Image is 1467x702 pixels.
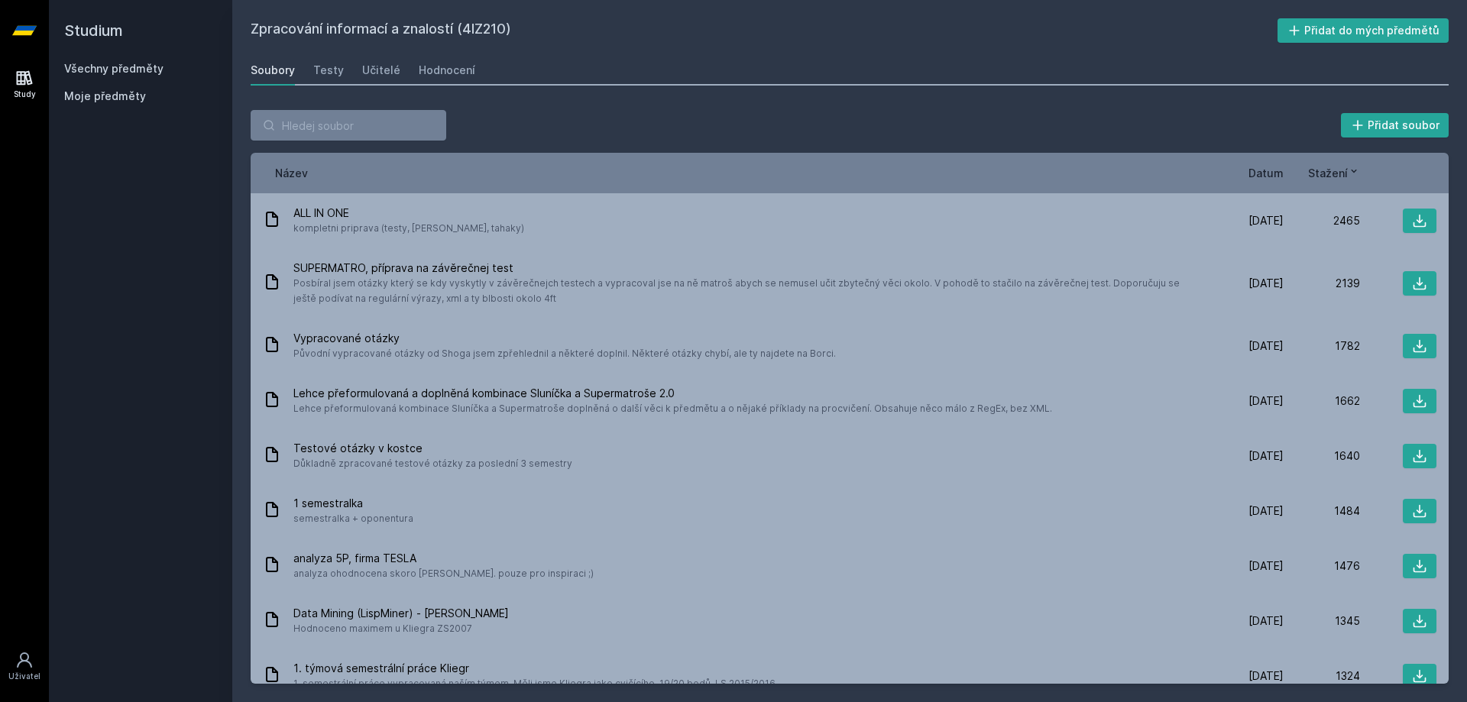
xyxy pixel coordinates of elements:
[293,221,524,236] span: kompletni priprava (testy, [PERSON_NAME], tahaky)
[251,110,446,141] input: Hledej soubor
[293,551,594,566] span: analyza 5P, firma TESLA
[1284,338,1360,354] div: 1782
[293,621,509,636] span: Hodnoceno maximem u Kliegra ZS2007
[251,18,1278,43] h2: Zpracování informací a znalostí (4IZ210)
[293,346,836,361] span: Původní vypracované otázky od Shoga jsem zpřehlednil a některé doplnil. Některé otázky chybí, ale...
[419,63,475,78] div: Hodnocení
[293,441,572,456] span: Testové otázky v kostce
[64,89,146,104] span: Moje předměty
[293,496,413,511] span: 1 semestralka
[1248,338,1284,354] span: [DATE]
[1248,613,1284,629] span: [DATE]
[14,89,36,100] div: Study
[1284,448,1360,464] div: 1640
[3,643,46,690] a: Uživatel
[1308,165,1360,181] button: Stažení
[362,63,400,78] div: Učitelé
[64,62,164,75] a: Všechny předměty
[1248,276,1284,291] span: [DATE]
[251,63,295,78] div: Soubory
[313,55,344,86] a: Testy
[275,165,308,181] button: Název
[3,61,46,108] a: Study
[1341,113,1449,137] button: Přidat soubor
[313,63,344,78] div: Testy
[419,55,475,86] a: Hodnocení
[293,606,509,621] span: Data Mining (LispMiner) - [PERSON_NAME]
[1284,613,1360,629] div: 1345
[1284,213,1360,228] div: 2465
[293,676,776,691] span: 1. semestrální práce vypracovaná naším týmem. Měli jsme Kliegra jako cvičícího. 19/20 bodů. LS 20...
[293,276,1201,306] span: Posbíral jsem otázky který se kdy vyskytly v závěrečnejch testech a vypracoval jse na ně matroš a...
[1284,558,1360,574] div: 1476
[1308,165,1348,181] span: Stažení
[293,386,1052,401] span: Lehce přeformulovaná a doplněná kombinace Sluníčka a Supermatroše 2.0
[8,671,40,682] div: Uživatel
[1284,503,1360,519] div: 1484
[362,55,400,86] a: Učitelé
[293,260,1201,276] span: SUPERMATRO, příprava na závěrečnej test
[293,511,413,526] span: semestralka + oponentura
[1248,165,1284,181] button: Datum
[1248,393,1284,409] span: [DATE]
[251,55,295,86] a: Soubory
[293,401,1052,416] span: Lehce přeformulovaná kombinace Sluníčka a Supermatroše doplněná o další věci k předmětu a o nějak...
[293,661,776,676] span: 1. týmová semestrální práce Kliegr
[1278,18,1449,43] button: Přidat do mých předmětů
[1248,668,1284,684] span: [DATE]
[1248,558,1284,574] span: [DATE]
[1248,503,1284,519] span: [DATE]
[1248,448,1284,464] span: [DATE]
[293,566,594,581] span: analyza ohodnocena skoro [PERSON_NAME]. pouze pro inspiraci ;)
[1284,276,1360,291] div: 2139
[1248,213,1284,228] span: [DATE]
[1284,668,1360,684] div: 1324
[293,456,572,471] span: Důkladně zpracované testové otázky za poslední 3 semestry
[293,331,836,346] span: Vypracované otázky
[1284,393,1360,409] div: 1662
[293,205,524,221] span: ALL IN ONE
